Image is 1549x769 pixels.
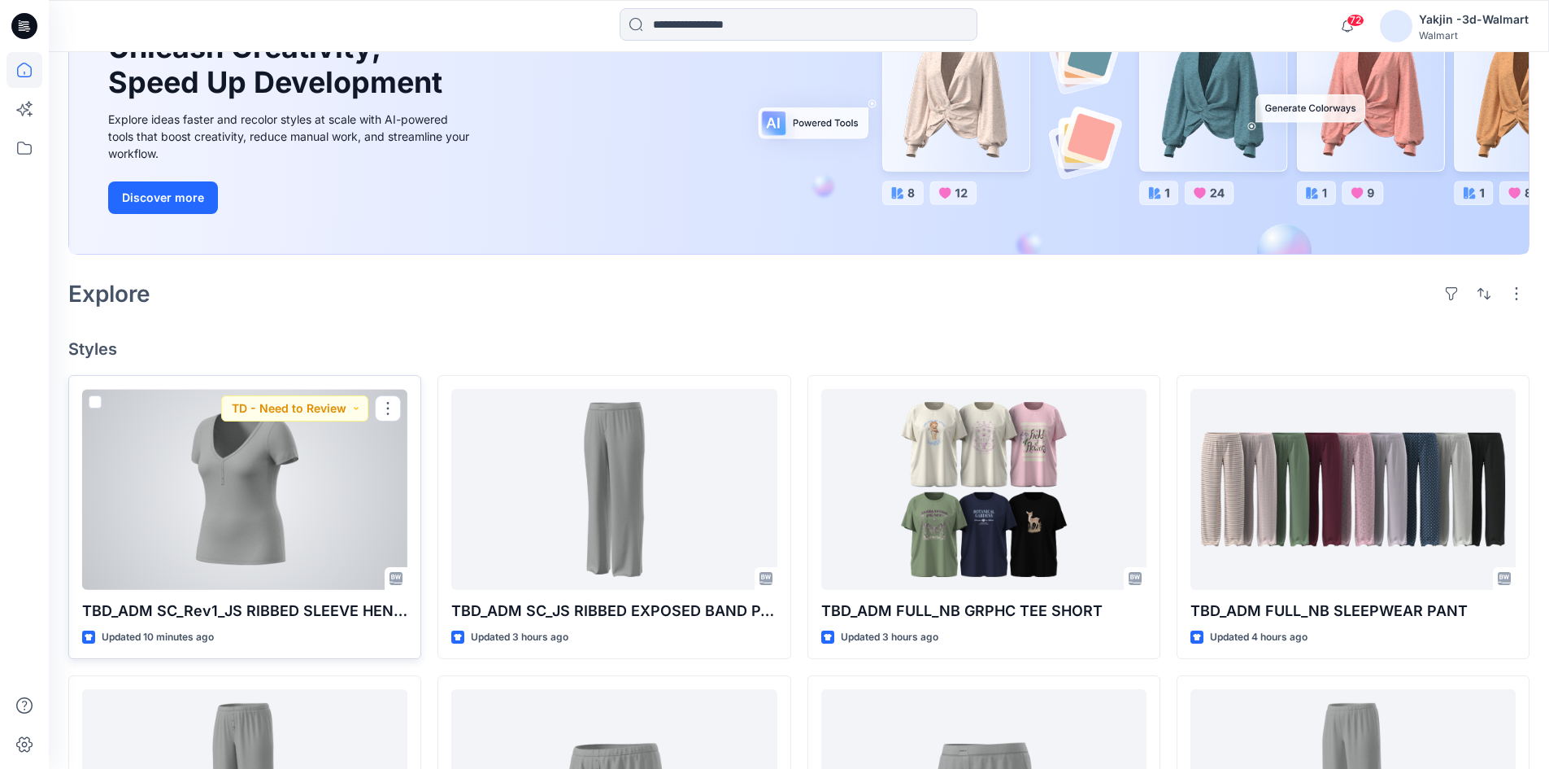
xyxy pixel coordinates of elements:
[68,339,1529,359] h4: Styles
[841,629,938,646] p: Updated 3 hours ago
[1190,389,1516,590] a: TBD_ADM FULL_NB SLEEPWEAR PANT
[1380,10,1412,42] img: avatar
[451,600,777,623] p: TBD_ADM SC_JS RIBBED EXPOSED BAND PANT
[108,111,474,162] div: Explore ideas faster and recolor styles at scale with AI-powered tools that boost creativity, red...
[821,389,1147,590] a: TBD_ADM FULL_NB GRPHC TEE SHORT
[82,389,407,590] a: TBD_ADM SC_Rev1_JS RIBBED SLEEVE HENLEY TOP
[1347,14,1364,27] span: 72
[108,181,218,214] button: Discover more
[451,389,777,590] a: TBD_ADM SC_JS RIBBED EXPOSED BAND PANT
[1190,600,1516,623] p: TBD_ADM FULL_NB SLEEPWEAR PANT
[108,181,474,214] a: Discover more
[821,600,1147,623] p: TBD_ADM FULL_NB GRPHC TEE SHORT
[108,30,450,100] h1: Unleash Creativity, Speed Up Development
[82,600,407,623] p: TBD_ADM SC_Rev1_JS RIBBED SLEEVE HENLEY TOP
[471,629,568,646] p: Updated 3 hours ago
[1419,29,1529,42] div: Walmart
[1419,10,1529,29] div: Yakjin -3d-Walmart
[102,629,214,646] p: Updated 10 minutes ago
[1210,629,1308,646] p: Updated 4 hours ago
[68,281,150,307] h2: Explore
